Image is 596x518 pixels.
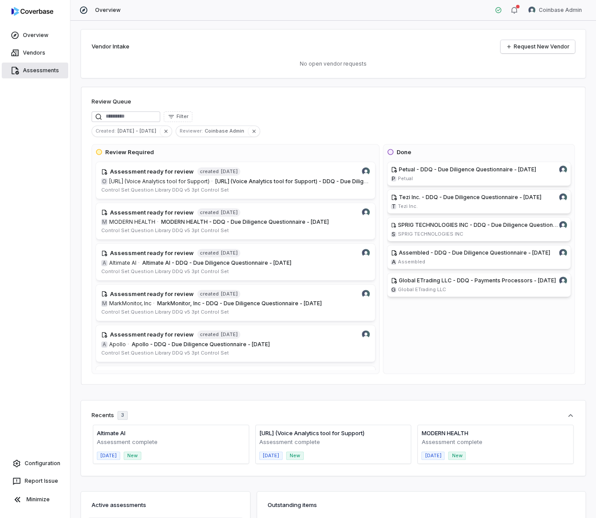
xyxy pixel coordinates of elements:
span: created [200,250,219,256]
a: Coinbase Admin avatarAssessment ready for reviewcreated[DATE]AApollo·Apollo - DDQ - Due Diligence... [96,325,375,362]
span: 3 [121,412,124,418]
a: MODERN HEALTH [421,429,468,437]
h4: Assessment ready for review [110,290,194,299]
span: Altimate AI - DDQ - Due Diligence Questionnaire - [DATE] [142,259,291,266]
a: Configuration [4,455,66,471]
span: [URL] (Voice Analytics tool for Support) [109,178,210,185]
span: Control Set: Question Library DDQ v5 3pt Control Set [101,309,229,315]
span: Reviewer : [176,127,205,135]
img: Coinbase Admin avatar [362,290,370,298]
h3: Done [397,148,411,157]
h4: Assessment ready for review [110,208,194,217]
span: Coinbase Admin [205,127,248,135]
span: SPRIG TECHNOLOGIES INC [398,231,463,237]
img: Coinbase Admin avatar [362,330,370,338]
span: [DATE] [221,291,238,297]
button: Report Issue [4,473,66,489]
span: Overview [95,7,121,14]
img: Coinbase Admin avatar [362,167,370,175]
button: Filter [164,111,192,122]
span: Global ETrading LLC [398,286,446,293]
span: [DATE] [221,168,238,175]
span: Apollo [109,341,126,348]
a: Coinbase Admin avatarAssessment ready for reviewcreated[DATE]MMarkMonitor, Inc·MarkMonitor, Inc -... [96,284,375,322]
span: · [157,218,158,226]
span: Coinbase Admin [539,7,582,14]
a: Global ETrading LLC - DDQ - Payments Processors - [DATE]Coinbase Admin avatarGGlobal ETrading LLC [387,273,571,297]
span: Control Set: Question Library DDQ v5 3pt Control Set [101,187,229,193]
span: created [200,168,219,175]
h3: Review Required [105,148,154,157]
span: Assembled [398,259,425,265]
img: Coinbase Admin avatar [559,166,567,174]
img: Coinbase Admin avatar [362,208,370,216]
img: Coinbase Admin avatar [559,277,567,285]
img: Coinbase Admin avatar [528,7,535,14]
p: No open vendor requests [92,60,575,67]
a: SPRIG TECHNOLOGIES INC - DDQ - Due Diligence Questionnaire - [DATE]Coinbase Admin avatarSSPRIG TE... [387,217,571,241]
h4: Assessment ready for review [110,249,194,258]
img: logo-D7KZi-bG.svg [11,7,53,16]
span: Created : [92,127,118,135]
a: Altimate AI [97,429,125,437]
span: Control Set: Question Library DDQ v5 3pt Control Set [101,227,229,233]
span: SPRIG TECHNOLOGIES INC - DDQ - Due Diligence Questionnaire - [DATE] [398,222,589,228]
span: Assembled - DDQ - Due Diligence Questionnaire - [DATE] [399,249,550,256]
span: [DATE] [221,250,238,256]
h1: Review Queue [92,97,131,106]
a: [URL] (Voice Analytics tool for Support) [259,429,364,437]
span: · [211,178,213,185]
div: Recents [92,411,128,420]
h2: Vendor Intake [92,42,129,51]
a: Coinbase Admin avatarAssessment ready for reviewcreated[DATE]O[URL] (Voice Analytics tool for Sup... [96,162,375,199]
span: Petual [398,175,413,182]
img: Coinbase Admin avatar [559,221,567,229]
span: created [200,209,219,216]
span: created [200,291,219,297]
h3: Outstanding items [268,500,575,509]
span: Filter [177,113,188,120]
span: [DATE] [221,209,238,216]
span: MarkMonitor, Inc - DDQ - Due Diligence Questionnaire - [DATE] [157,300,322,307]
span: Control Set: Question Library DDQ v5 3pt Control Set [101,350,229,356]
a: Tezi Inc. - DDQ - Due Diligence Questionnaire - [DATE]Coinbase Admin avatarTTezi Inc. [387,189,571,214]
span: MODERN HEALTH - DDQ - Due Diligence Questionnaire - [DATE] [161,218,329,225]
span: · [153,300,155,307]
a: Vendors [2,45,68,61]
span: Apollo - DDQ - Due Diligence Questionnaire - [DATE] [132,341,270,348]
h4: Assessment ready for review [110,167,194,176]
a: Coinbase Admin avatarAssessment ready for reviewcreated[DATE]AAltimate AI·Altimate AI - DDQ - Due... [96,243,375,281]
span: Altimate AI [109,259,136,266]
img: Coinbase Admin avatar [559,249,567,257]
button: Minimize [4,491,66,508]
span: [DATE] [221,331,238,338]
span: Tezi Inc. - DDQ - Due Diligence Questionnaire - [DATE] [399,194,541,200]
button: Recents3 [92,411,575,420]
a: Coinbase Admin avatarAssessment ready for reviewcreated[DATE]MMODERN HEALTH·MODERN HEALTH - DDQ -... [96,203,375,240]
img: Coinbase Admin avatar [362,249,370,257]
a: Overview [2,27,68,43]
span: · [128,341,129,348]
span: · [138,259,140,266]
span: [URL] (Voice Analytics tool for Support) - DDQ - Due Diligence Questionnaire - [DATE] [215,178,438,185]
span: Petual - DDQ - Due Diligence Questionnaire - [DATE] [399,166,536,173]
span: MODERN HEALTH [109,218,155,226]
span: MarkMonitor, Inc [109,300,151,307]
span: Tezi Inc. [398,203,418,210]
span: Control Set: Question Library DDQ v5 3pt Control Set [101,268,229,274]
a: Request New Vendor [500,40,575,53]
a: Assessments [2,63,68,78]
span: [DATE] - [DATE] [118,127,160,135]
a: Assembled - DDQ - Due Diligence Questionnaire - [DATE]Coinbase Admin avatarAAssembled [387,245,571,269]
a: Petual - DDQ - Due Diligence Questionnaire - [DATE]Coinbase Admin avatarPPetual [387,162,571,186]
h3: Active assessments [92,500,239,509]
span: Global ETrading LLC - DDQ - Payments Processors - [DATE] [399,277,556,284]
img: Coinbase Admin avatar [559,193,567,201]
span: created [200,331,219,338]
h4: Assessment ready for review [110,330,194,339]
a: Coinbase Admin avatarAssessment ready for reviewcreated[DATE] [96,366,375,403]
button: Coinbase Admin avatarCoinbase Admin [523,4,587,17]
